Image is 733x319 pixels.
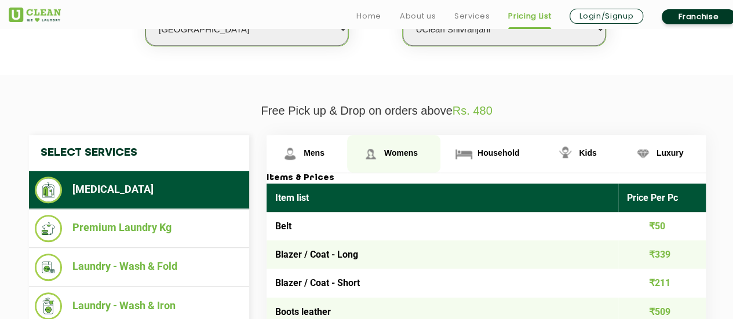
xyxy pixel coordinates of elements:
h3: Items & Prices [267,173,706,184]
img: Laundry - Wash & Fold [35,254,62,281]
td: ₹50 [618,212,706,240]
a: Login/Signup [570,9,643,24]
a: Pricing List [508,9,551,23]
img: Mens [280,144,300,164]
span: Kids [579,148,596,157]
li: Laundry - Wash & Fold [35,254,243,281]
td: ₹211 [618,269,706,297]
a: Home [356,9,381,23]
td: Blazer / Coat - Short [267,269,618,297]
img: Household [454,144,474,164]
span: Rs. 480 [453,104,493,117]
h4: Select Services [29,135,249,171]
span: Household [477,148,519,157]
th: Item list [267,184,618,212]
td: Belt [267,212,618,240]
span: Luxury [657,148,684,157]
span: Womens [384,148,418,157]
a: About us [400,9,436,23]
li: Premium Laundry Kg [35,215,243,242]
img: Premium Laundry Kg [35,215,62,242]
img: Womens [360,144,381,164]
td: Blazer / Coat - Long [267,240,618,269]
th: Price Per Pc [618,184,706,212]
a: Services [454,9,490,23]
img: Dry Cleaning [35,177,62,203]
span: Mens [304,148,324,157]
img: UClean Laundry and Dry Cleaning [9,8,61,22]
td: ₹339 [618,240,706,269]
img: Luxury [633,144,653,164]
li: [MEDICAL_DATA] [35,177,243,203]
img: Kids [555,144,575,164]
